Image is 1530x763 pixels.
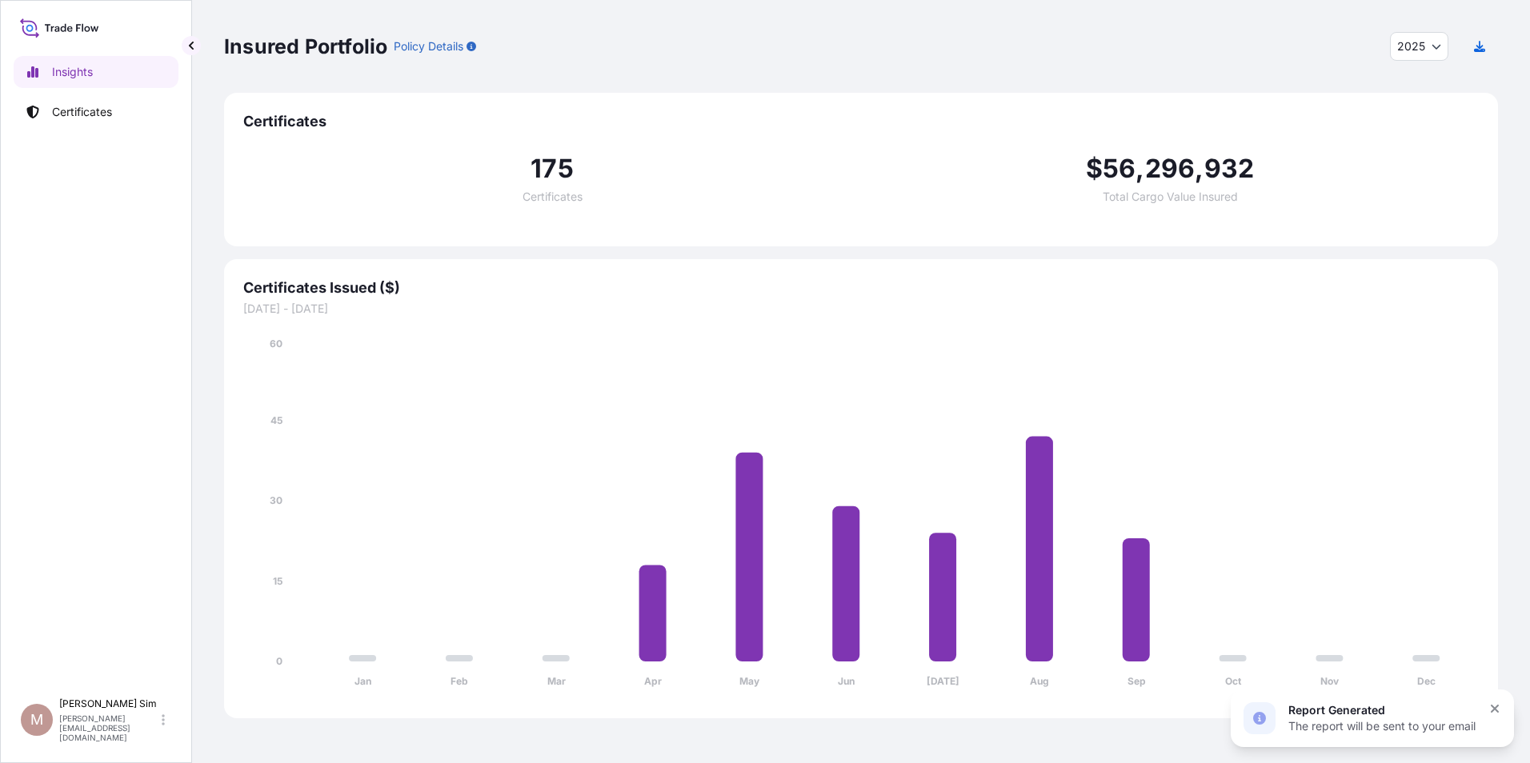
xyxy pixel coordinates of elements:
span: M [30,712,43,728]
span: 296 [1145,156,1196,182]
span: [DATE] - [DATE] [243,301,1479,317]
span: , [1195,156,1204,182]
p: [PERSON_NAME] Sim [59,697,158,710]
p: Insured Portfolio [224,34,387,59]
span: 175 [531,156,574,182]
tspan: Feb [451,675,468,687]
tspan: Apr [644,675,662,687]
span: , [1135,156,1144,182]
span: Certificates Issued ($) [243,278,1479,298]
div: 1 notification. [1231,689,1514,747]
tspan: 30 [270,494,282,506]
span: 56 [1103,156,1135,182]
a: Insights [14,56,178,88]
p: Certificates [52,104,112,120]
div: Report Generated [1288,702,1476,718]
tspan: [DATE] [927,675,959,687]
p: Policy Details [394,38,463,54]
span: 932 [1204,156,1255,182]
tspan: Jan [354,675,371,687]
tspan: 0 [276,655,282,667]
span: Certificates [523,191,583,202]
span: $ [1086,156,1103,182]
tspan: Aug [1030,675,1049,687]
p: [PERSON_NAME][EMAIL_ADDRESS][DOMAIN_NAME] [59,713,158,742]
p: Insights [52,64,93,80]
button: Year Selector [1390,32,1448,61]
tspan: 45 [270,414,282,426]
tspan: Oct [1225,675,1242,687]
a: Certificates [14,96,178,128]
button: Close [1488,702,1501,715]
tspan: 15 [273,575,282,587]
tspan: 60 [270,338,282,350]
tspan: Mar [547,675,566,687]
span: Certificates [243,112,1479,131]
div: The report will be sent to your email [1288,718,1476,734]
tspan: Sep [1127,675,1146,687]
tspan: May [739,675,760,687]
tspan: Dec [1417,675,1436,687]
span: 2025 [1397,38,1425,54]
span: Total Cargo Value Insured [1103,191,1238,202]
tspan: Jun [838,675,855,687]
tspan: Nov [1320,675,1340,687]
